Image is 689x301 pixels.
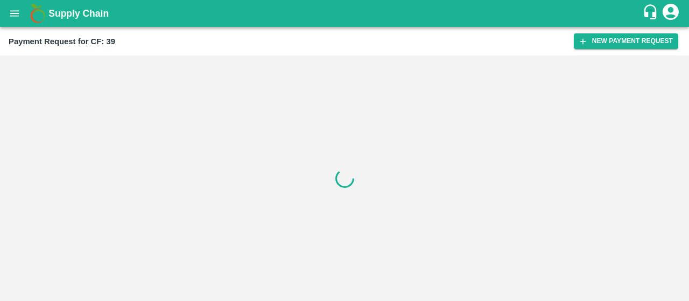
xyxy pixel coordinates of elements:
[642,4,661,23] div: customer-support
[574,33,678,49] button: New Payment Request
[661,2,680,25] div: account of current user
[2,1,27,26] button: open drawer
[27,3,48,24] img: logo
[9,37,115,46] b: Payment Request for CF: 39
[48,8,109,19] b: Supply Chain
[48,6,642,21] a: Supply Chain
